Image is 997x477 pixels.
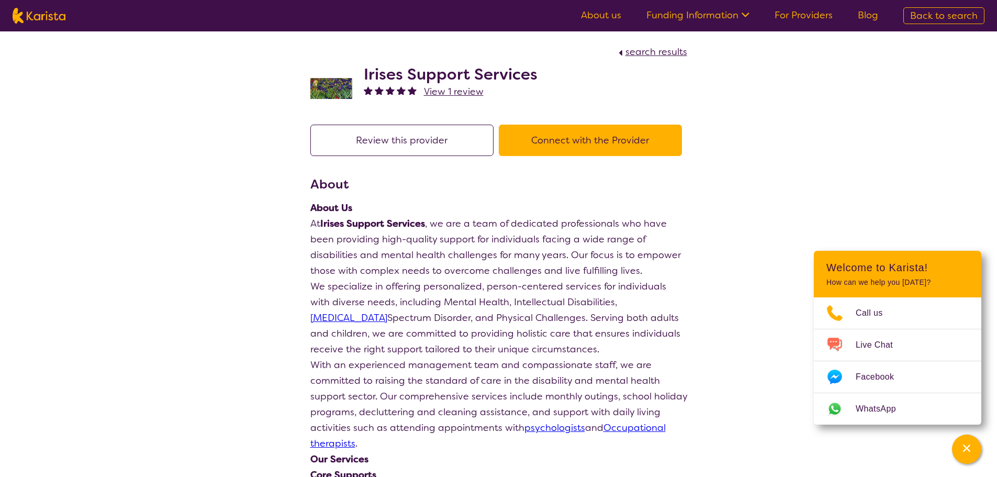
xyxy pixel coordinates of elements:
img: fullstar [408,86,417,95]
button: Channel Menu [952,435,981,464]
h2: Welcome to Karista! [826,261,969,274]
a: search results [616,46,687,58]
a: About us [581,9,621,21]
span: Back to search [910,9,978,22]
strong: Irises Support Services [320,217,425,230]
a: View 1 review [424,84,484,99]
a: psychologists [524,421,585,434]
img: bveqlmrdxdvqu3rwwcov.jpg [310,78,352,99]
img: Karista logo [13,8,65,24]
span: View 1 review [424,85,484,98]
p: At , we are a team of dedicated professionals who have been providing high-quality support for in... [310,216,687,279]
a: For Providers [775,9,833,21]
h3: About [310,175,687,194]
a: Back to search [903,7,984,24]
button: Connect with the Provider [499,125,682,156]
p: How can we help you [DATE]? [826,278,969,287]
a: Connect with the Provider [499,134,687,147]
img: fullstar [364,86,373,95]
div: Channel Menu [814,251,981,425]
span: Live Chat [856,337,905,353]
img: fullstar [375,86,384,95]
span: WhatsApp [856,401,909,417]
a: Web link opens in a new tab. [814,393,981,425]
a: [MEDICAL_DATA] [310,312,387,324]
img: fullstar [386,86,395,95]
span: search results [625,46,687,58]
button: Review this provider [310,125,494,156]
a: Funding Information [646,9,749,21]
img: fullstar [397,86,406,95]
p: We specialize in offering personalized, person-centered services for individuals with diverse nee... [310,279,687,357]
ul: Choose channel [814,297,981,425]
h2: Irises Support Services [364,65,537,84]
a: Blog [858,9,878,21]
span: Facebook [856,369,906,385]
strong: About Us [310,202,352,214]
span: Call us [856,305,895,321]
p: With an experienced management team and compassionate staff, we are committed to raising the stan... [310,357,687,451]
a: Review this provider [310,134,499,147]
strong: Our Services [310,453,368,465]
